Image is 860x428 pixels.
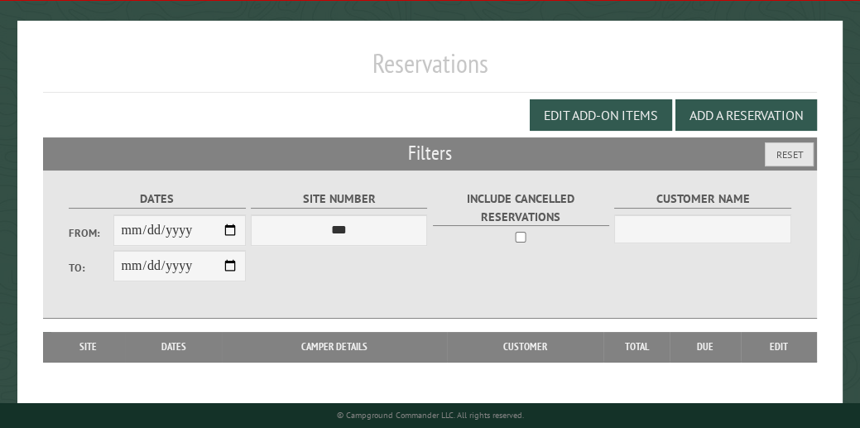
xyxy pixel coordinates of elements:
label: Dates [69,190,245,209]
label: Site Number [251,190,427,209]
th: Site [51,332,125,362]
label: Customer Name [614,190,790,209]
th: Total [603,332,670,362]
th: Dates [125,332,222,362]
th: Edit [741,332,817,362]
label: To: [69,260,113,276]
th: Customer [447,332,603,362]
th: Due [670,332,741,362]
th: Camper Details [222,332,447,362]
button: Edit Add-on Items [530,99,672,131]
button: Reset [765,142,814,166]
label: From: [69,225,113,241]
button: Add a Reservation [675,99,817,131]
small: © Campground Commander LLC. All rights reserved. [337,410,524,421]
h1: Reservations [43,47,817,93]
h2: Filters [43,137,817,169]
label: Include Cancelled Reservations [433,190,609,226]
